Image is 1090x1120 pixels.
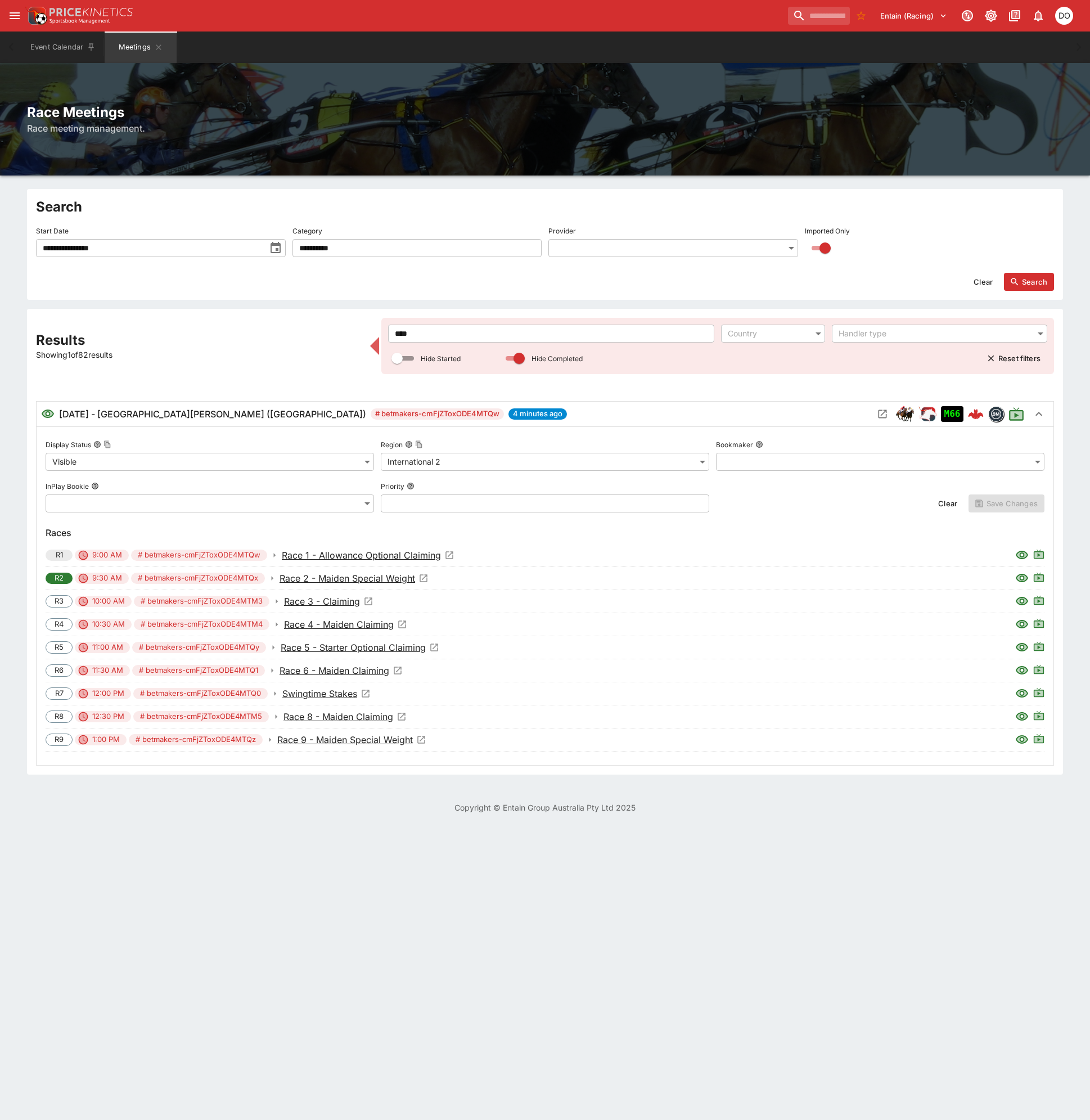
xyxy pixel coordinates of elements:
img: racing.png [918,405,936,423]
span: # betmakers-cmFjZToxODE4MTQz [129,734,263,745]
span: R4 [48,619,70,630]
div: Daniel Olerenshaw [1055,7,1073,25]
button: Toggle light/dark mode [981,6,1001,26]
p: Race 5 - Starter Optional Claiming [281,641,426,654]
a: Open Event [282,687,371,700]
svg: Visible [1015,710,1029,723]
button: Documentation [1005,6,1025,26]
span: # betmakers-cmFjZToxODE4MTQw [131,550,267,561]
span: R8 [48,711,70,722]
button: InPlay Bookie [91,482,99,490]
p: Race 9 - Maiden Special Weight [277,733,413,746]
img: PriceKinetics [49,8,133,16]
img: logo-cerberus--red.svg [968,406,984,422]
input: search [788,7,850,25]
span: 10:00 AM [85,596,132,607]
svg: Live [1033,710,1044,721]
div: Visible [46,453,374,471]
a: Open Event [280,664,403,677]
span: 9:30 AM [85,573,129,584]
button: Clear [931,494,964,512]
span: 11:30 AM [85,665,130,676]
img: Sportsbook Management [49,19,110,24]
p: Race 6 - Maiden Claiming [280,664,389,677]
svg: Live [1033,548,1044,560]
button: toggle date time picker [265,238,286,258]
svg: Visible [41,407,55,421]
svg: Live [1033,733,1044,744]
div: Country [728,328,807,339]
h2: Search [36,198,1054,215]
img: horse_racing.png [896,405,914,423]
svg: Live [1033,664,1044,675]
button: Clear [967,273,999,291]
svg: Visible [1015,733,1029,746]
span: 12:00 PM [85,688,131,699]
p: Race 3 - Claiming [284,595,360,608]
h6: [DATE] - [GEOGRAPHIC_DATA][PERSON_NAME] ([GEOGRAPHIC_DATA]) [59,407,366,421]
p: Race 2 - Maiden Special Weight [280,572,415,585]
p: Start Date [36,226,69,236]
span: 12:30 PM [85,711,131,722]
span: 9:00 AM [85,550,129,561]
p: Priority [381,482,404,491]
img: betmakers.png [989,407,1003,421]
span: 10:30 AM [85,619,132,630]
button: open drawer [4,6,25,26]
button: Copy To Clipboard [415,440,423,448]
svg: Visible [1015,664,1029,677]
span: # betmakers-cmFjZToxODE4MTQy [132,642,266,653]
svg: Live [1033,641,1044,652]
span: R1 [49,550,70,561]
span: 1:00 PM [85,734,127,745]
p: InPlay Bookie [46,482,89,491]
svg: Live [1008,406,1024,422]
svg: Visible [1015,548,1029,562]
svg: Visible [1015,618,1029,631]
span: 11:00 AM [85,642,130,653]
p: Hide Started [421,354,461,363]
p: Display Status [46,440,91,449]
button: Open Meeting [873,405,891,423]
p: Region [381,440,403,449]
p: Hide Completed [532,354,583,363]
button: RegionCopy To Clipboard [405,440,413,448]
button: Search [1004,273,1054,291]
span: R6 [48,665,70,676]
div: ParallelRacing Handler [918,405,936,423]
h2: Results [36,331,363,349]
button: Connected to PK [957,6,978,26]
span: # betmakers-cmFjZToxODE4MTQ1 [132,665,265,676]
a: Open Event [282,548,454,562]
span: # betmakers-cmFjZToxODE4MTQw [371,408,504,420]
p: Bookmaker [716,440,753,449]
svg: Visible [1015,687,1029,700]
button: Event Calendar [24,32,102,63]
a: Open Event [277,733,426,746]
span: # betmakers-cmFjZToxODE4MTM4 [134,619,269,630]
p: Race 1 - Allowance Optional Claiming [282,548,441,562]
button: Notifications [1028,6,1048,26]
span: # betmakers-cmFjZToxODE4MTM5 [133,711,269,722]
button: Display StatusCopy To Clipboard [93,440,101,448]
p: Showing 1 of 82 results [36,349,363,361]
a: Open Event [284,618,407,631]
button: Bookmaker [755,440,763,448]
svg: Live [1033,595,1044,606]
p: Race 4 - Maiden Claiming [284,618,394,631]
svg: Live [1033,618,1044,629]
span: R5 [48,642,70,653]
span: 4 minutes ago [508,408,567,420]
div: Imported to Jetbet as OPEN [941,406,963,422]
svg: Live [1033,572,1044,583]
button: Meetings [105,32,177,63]
div: Handler type [839,328,1029,339]
div: betmakers [988,406,1004,422]
div: horse_racing [896,405,914,423]
svg: Visible [1015,595,1029,608]
button: No Bookmarks [852,7,870,25]
span: R3 [48,596,70,607]
h6: Races [46,526,1044,539]
p: Provider [548,226,576,236]
p: Category [292,226,322,236]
